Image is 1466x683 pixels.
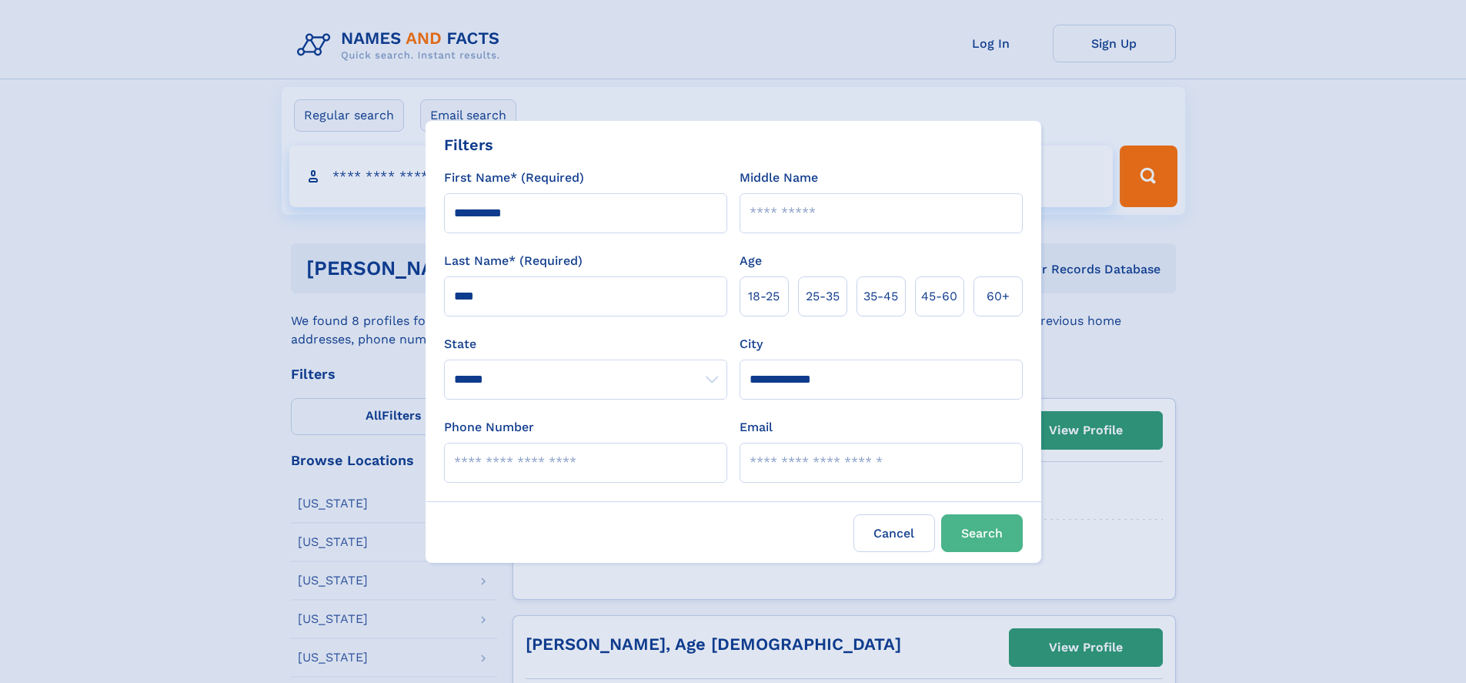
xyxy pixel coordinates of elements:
[444,335,727,353] label: State
[806,287,840,306] span: 25‑35
[853,514,935,552] label: Cancel
[444,252,583,270] label: Last Name* (Required)
[941,514,1023,552] button: Search
[863,287,898,306] span: 35‑45
[921,287,957,306] span: 45‑60
[444,133,493,156] div: Filters
[740,169,818,187] label: Middle Name
[748,287,780,306] span: 18‑25
[444,169,584,187] label: First Name* (Required)
[740,252,762,270] label: Age
[740,418,773,437] label: Email
[740,335,763,353] label: City
[987,287,1010,306] span: 60+
[444,418,534,437] label: Phone Number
